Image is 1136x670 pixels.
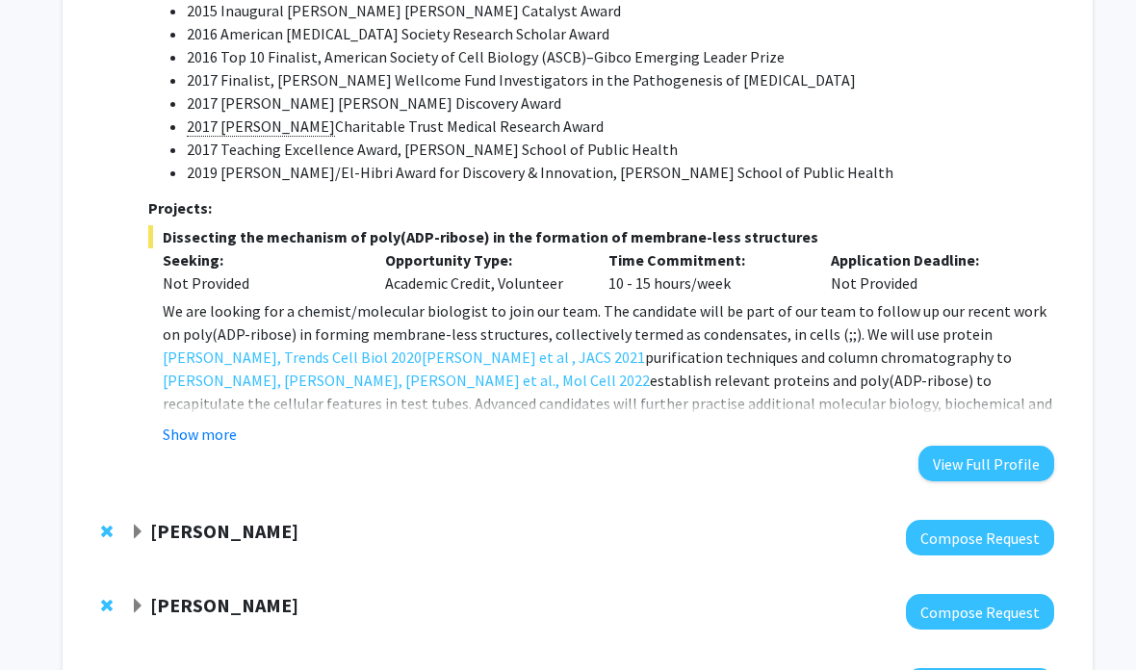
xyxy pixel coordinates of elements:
[163,271,357,295] div: Not Provided
[101,598,113,613] span: Remove Takanari Inoue from bookmarks
[148,198,212,218] strong: Projects:
[906,594,1054,630] button: Compose Request to Takanari Inoue
[187,47,785,66] span: 2016 Top 10 Finalist, American Society of Cell Biology (ASCB)–Gibco Emerging Leader Prize
[150,593,298,617] strong: [PERSON_NAME]
[608,248,803,271] p: Time Commitment:
[831,248,1025,271] p: Application Deadline:
[130,599,145,614] span: Expand Takanari Inoue Bookmark
[163,423,237,446] button: Show more
[150,519,298,543] strong: [PERSON_NAME]
[816,248,1040,295] div: Not Provided
[130,525,145,540] span: Expand Alexander Baras Bookmark
[163,248,357,271] p: Seeking:
[385,248,580,271] p: Opportunity Type:
[187,116,604,137] span: Charitable Trust Medical Research Award
[918,446,1054,481] button: View Full Profile
[187,24,609,43] span: 2016 American [MEDICAL_DATA] Society Research Scholar Award
[101,524,113,539] span: Remove Alexander Baras from bookmarks
[422,346,645,369] a: [PERSON_NAME] et al , JACS 2021
[148,225,1054,248] span: Dissecting the mechanism of poly(ADP-ribose) in the formation of membrane-less structures
[163,299,1054,438] p: We are looking for a chemist/molecular biologist to join our team. The candidate will be part of ...
[163,346,422,369] a: [PERSON_NAME], Trends Cell Biol 2020
[14,583,82,656] iframe: Chat
[187,140,678,159] span: 2017 Teaching Excellence Award, [PERSON_NAME] School of Public Health
[371,248,594,295] div: Academic Credit, Volunteer
[187,1,621,20] span: 2015 Inaugural [PERSON_NAME] [PERSON_NAME] Catalyst Award
[906,520,1054,555] button: Compose Request to Alexander Baras
[594,248,817,295] div: 10 - 15 hours/week
[187,93,561,113] span: 2017 [PERSON_NAME] [PERSON_NAME] Discovery Award
[163,369,650,392] a: [PERSON_NAME], [PERSON_NAME], [PERSON_NAME] et al., Mol Cell 2022
[187,163,893,182] span: 2019 [PERSON_NAME]/El-Hibri Award for Discovery & Innovation, [PERSON_NAME] School of Public Health
[187,70,856,90] span: 2017 Finalist, [PERSON_NAME] Wellcome Fund Investigators in the Pathogenesis of [MEDICAL_DATA]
